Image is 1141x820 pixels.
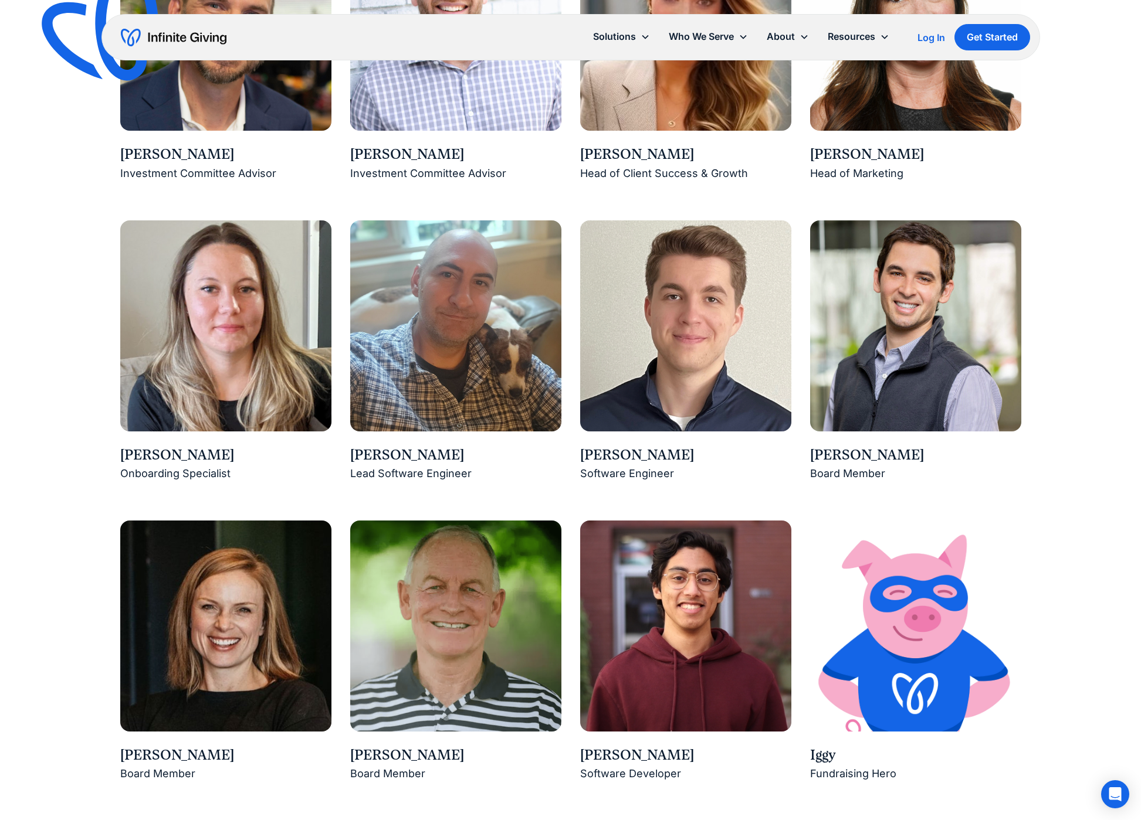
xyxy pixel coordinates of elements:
[120,746,331,765] div: [PERSON_NAME]
[350,765,561,783] div: Board Member
[580,765,791,783] div: Software Developer
[120,765,331,783] div: Board Member
[580,165,791,183] div: Head of Client Success & Growth
[818,24,899,49] div: Resources
[810,746,1021,765] div: Iggy
[580,145,791,165] div: [PERSON_NAME]
[120,165,331,183] div: Investment Committee Advisor
[350,165,561,183] div: Investment Committee Advisor
[580,746,791,765] div: [PERSON_NAME]
[121,28,226,47] a: home
[810,165,1021,183] div: Head of Marketing
[659,24,757,49] div: Who We Serve
[917,33,945,42] div: Log In
[350,445,561,465] div: [PERSON_NAME]
[580,445,791,465] div: [PERSON_NAME]
[1101,780,1129,808] div: Open Intercom Messenger
[954,24,1030,50] a: Get Started
[757,24,818,49] div: About
[350,145,561,165] div: [PERSON_NAME]
[584,24,659,49] div: Solutions
[669,29,734,45] div: Who We Serve
[350,746,561,765] div: [PERSON_NAME]
[828,29,875,45] div: Resources
[593,29,636,45] div: Solutions
[810,465,1021,483] div: Board Member
[917,30,945,45] a: Log In
[120,445,331,465] div: [PERSON_NAME]
[810,765,1021,783] div: Fundraising Hero
[120,465,331,483] div: Onboarding Specialist
[580,465,791,483] div: Software Engineer
[810,145,1021,165] div: [PERSON_NAME]
[767,29,795,45] div: About
[350,465,561,483] div: Lead Software Engineer
[120,145,331,165] div: [PERSON_NAME]
[810,445,1021,465] div: [PERSON_NAME]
